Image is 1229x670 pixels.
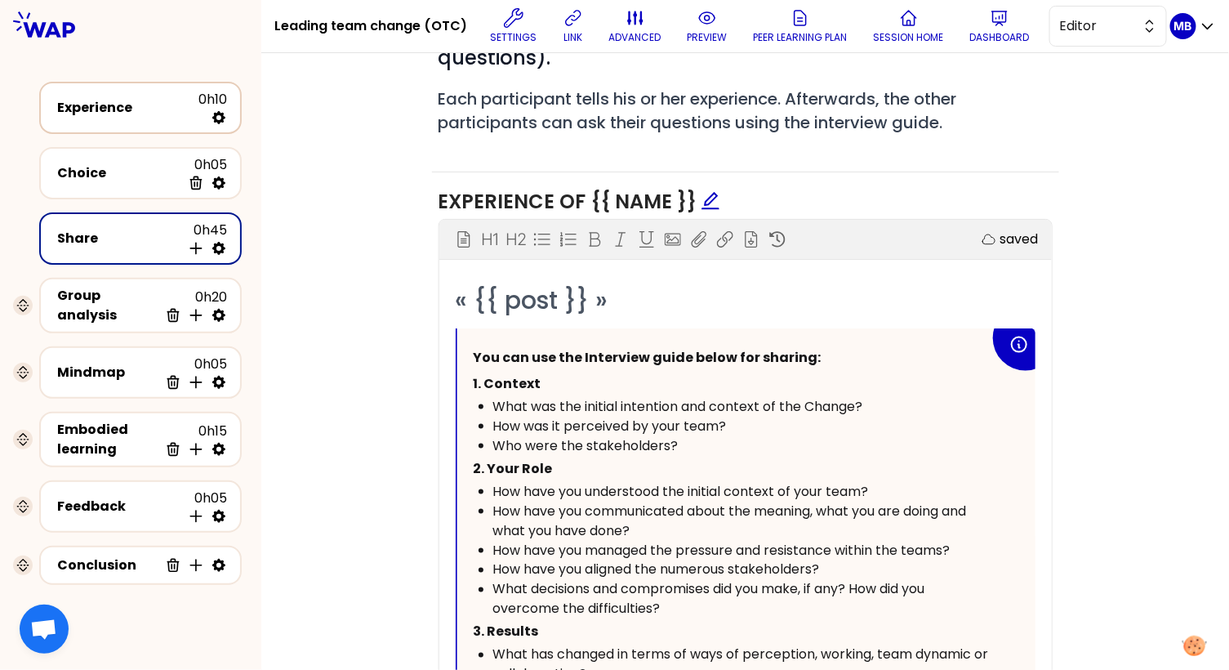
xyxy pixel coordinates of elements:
div: Feedback [57,497,181,516]
p: saved [1000,230,1039,249]
span: 1. Context [474,374,541,393]
a: Ouvrir le chat [20,605,69,654]
button: MB [1170,13,1216,39]
span: How was it perceived by your team? [493,417,727,435]
span: Who were the stakeholders? [493,436,679,455]
div: Mindmap [57,363,158,382]
span: 3. Results [474,623,539,641]
div: 0h05 [158,355,227,391]
button: Peer learning plan [747,2,854,51]
span: Experience of {{ name }} [439,188,720,215]
button: link [557,2,590,51]
button: Settings [484,2,544,51]
p: H1 [481,228,498,251]
div: Share [57,229,181,248]
span: What decisions and compromises did you make, if any? How did you overcome the difficulties? [493,580,928,619]
div: Edit [701,189,720,215]
div: 0h15 [158,422,227,458]
p: Session home [874,31,944,44]
div: 0h05 [181,489,227,525]
div: Conclusion [57,556,158,575]
p: H2 [505,228,526,251]
button: preview [681,2,734,51]
button: Manage your preferences about cookies [1173,626,1217,666]
button: Session home [867,2,951,51]
p: advanced [609,31,661,44]
div: 0h10 [198,90,227,126]
span: How have you understood the initial context of your team? [493,482,869,501]
button: Dashboard [964,2,1036,51]
p: Settings [491,31,537,44]
div: Embodied learning [57,420,158,459]
div: 0h20 [158,288,227,324]
button: Editor [1049,6,1167,47]
p: preview [688,31,728,44]
p: Peer learning plan [754,31,848,44]
span: How have you communicated about the meaning, what you are doing and what you have done? [493,502,970,540]
span: How have you managed the pressure and resistance within the teams? [493,541,951,560]
span: You can use the Interview guide below for sharing: [474,348,822,367]
span: Editor [1060,16,1133,36]
span: Each participant tells his or her experience. Afterwards, the other participants can ask their qu... [439,87,961,134]
p: Dashboard [970,31,1030,44]
div: 0h45 [181,221,227,257]
p: MB [1174,18,1192,34]
p: link [563,31,582,44]
span: How have you aligned the numerous stakeholders? [493,561,820,579]
span: 2. Your Role [474,459,553,478]
button: advanced [603,2,668,51]
span: What was the initial intention and context of the Change? [493,397,863,416]
div: Group analysis [57,286,158,325]
div: Experience [57,98,198,118]
div: Choice [57,163,181,183]
span: edit [701,191,720,211]
div: 0h05 [181,155,227,191]
span: « {{ post }} » [456,283,608,318]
